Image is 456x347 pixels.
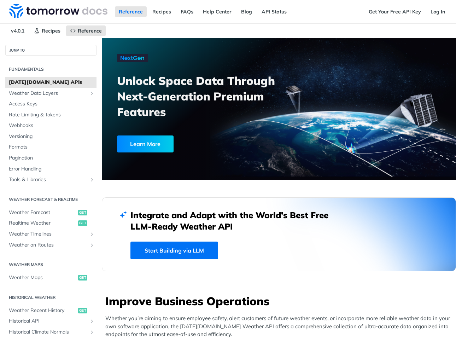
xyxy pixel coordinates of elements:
[130,242,218,259] a: Start Building via LLM
[130,209,339,232] h2: Integrate and Adapt with the World’s Best Free LLM-Ready Weather API
[89,318,95,324] button: Show subpages for Historical API
[9,166,95,173] span: Error Handling
[78,28,102,34] span: Reference
[89,91,95,96] button: Show subpages for Weather Data Layers
[9,242,87,249] span: Weather on Routes
[5,142,97,152] a: Formats
[5,196,97,203] h2: Weather Forecast & realtime
[117,54,148,62] img: NextGen
[30,25,64,36] a: Recipes
[9,231,87,238] span: Weather Timelines
[78,210,87,215] span: get
[237,6,256,17] a: Blog
[89,242,95,248] button: Show subpages for Weather on Routes
[148,6,175,17] a: Recipes
[66,25,106,36] a: Reference
[5,120,97,131] a: Webhooks
[7,25,28,36] span: v4.0.1
[5,229,97,239] a: Weather TimelinesShow subpages for Weather Timelines
[9,122,95,129] span: Webhooks
[78,220,87,226] span: get
[117,135,174,152] div: Learn More
[5,261,97,268] h2: Weather Maps
[89,329,95,335] button: Show subpages for Historical Climate Normals
[9,111,95,118] span: Rate Limiting & Tokens
[365,6,425,17] a: Get Your Free API Key
[5,131,97,142] a: Versioning
[9,274,76,281] span: Weather Maps
[105,293,456,309] h3: Improve Business Operations
[9,329,87,336] span: Historical Climate Normals
[5,305,97,316] a: Weather Recent Historyget
[5,45,97,56] button: JUMP TO
[258,6,291,17] a: API Status
[9,318,87,325] span: Historical API
[42,28,60,34] span: Recipes
[5,327,97,337] a: Historical Climate NormalsShow subpages for Historical Climate Normals
[89,231,95,237] button: Show subpages for Weather Timelines
[5,164,97,174] a: Error Handling
[5,294,97,301] h2: Historical Weather
[9,155,95,162] span: Pagination
[117,73,287,120] h3: Unlock Space Data Through Next-Generation Premium Features
[5,174,97,185] a: Tools & LibrariesShow subpages for Tools & Libraries
[9,79,95,86] span: [DATE][DOMAIN_NAME] APIs
[5,207,97,218] a: Weather Forecastget
[9,4,107,18] img: Tomorrow.io Weather API Docs
[5,88,97,99] a: Weather Data LayersShow subpages for Weather Data Layers
[78,308,87,313] span: get
[9,209,76,216] span: Weather Forecast
[5,240,97,250] a: Weather on RoutesShow subpages for Weather on Routes
[5,66,97,73] h2: Fundamentals
[5,153,97,163] a: Pagination
[115,6,147,17] a: Reference
[9,144,95,151] span: Formats
[117,135,253,152] a: Learn More
[78,275,87,281] span: get
[5,218,97,229] a: Realtime Weatherget
[427,6,449,17] a: Log In
[5,316,97,326] a: Historical APIShow subpages for Historical API
[89,177,95,183] button: Show subpages for Tools & Libraries
[9,90,87,97] span: Weather Data Layers
[5,110,97,120] a: Rate Limiting & Tokens
[177,6,197,17] a: FAQs
[9,176,87,183] span: Tools & Libraries
[5,272,97,283] a: Weather Mapsget
[9,100,95,108] span: Access Keys
[9,220,76,227] span: Realtime Weather
[105,314,456,339] p: Whether you’re aiming to ensure employee safety, alert customers of future weather events, or inc...
[5,77,97,88] a: [DATE][DOMAIN_NAME] APIs
[5,99,97,109] a: Access Keys
[9,133,95,140] span: Versioning
[199,6,235,17] a: Help Center
[9,307,76,314] span: Weather Recent History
